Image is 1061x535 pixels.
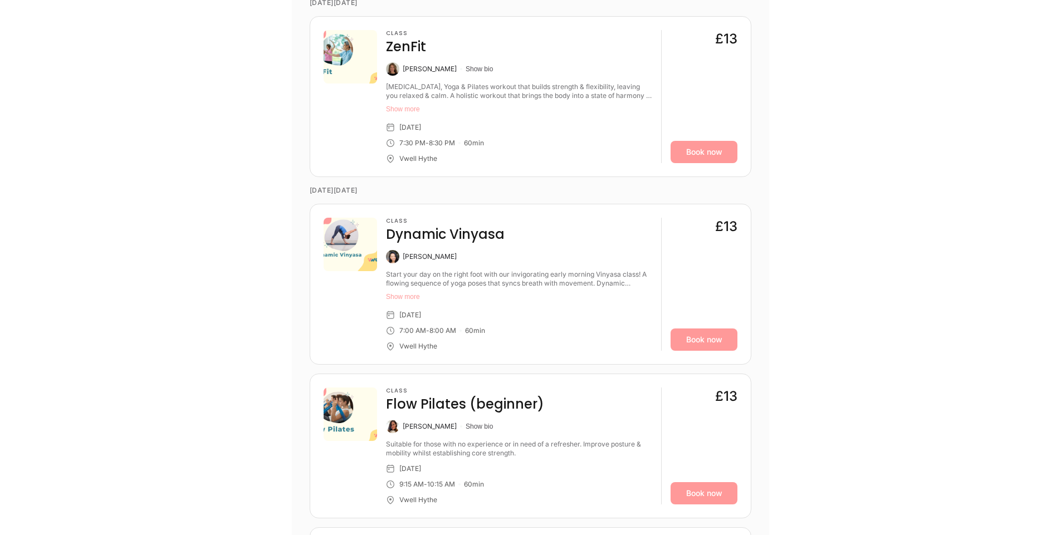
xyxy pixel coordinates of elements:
div: 9:15 AM [399,480,424,489]
a: Book now [671,141,737,163]
div: [PERSON_NAME] [403,65,457,73]
h4: Flow Pilates (beginner) [386,395,544,413]
a: Book now [671,328,737,351]
div: 10:15 AM [427,480,455,489]
div: [DATE] [399,311,421,320]
div: - [426,139,429,148]
div: 7:30 PM [399,139,426,148]
div: Vwell Hythe [399,495,437,504]
img: Anita Chungbang [386,250,399,263]
h3: Class [386,30,426,37]
div: £13 [715,387,737,405]
div: 8:00 AM [429,326,456,335]
div: [DATE] [399,464,421,473]
img: aa553f9f-2931-4451-b727-72da8bd8ddcb.png [324,387,377,441]
div: Start your day on the right foot with our invigorating early morning Vinyasa class! A flowing seq... [386,270,652,288]
div: Tai Chi, Yoga & Pilates workout that builds strength & flexibility, leaving you relaxed & calm. A... [386,82,652,100]
img: Susanna Macaulay [386,62,399,76]
div: 7:00 AM [399,326,426,335]
div: [PERSON_NAME] [403,252,457,261]
div: - [426,326,429,335]
h3: Class [386,218,505,224]
div: [DATE] [399,123,421,132]
div: £13 [715,218,737,235]
h3: Class [386,387,544,394]
img: c0cfb5de-b703-418c-9899-456b8501aea0.png [324,30,377,84]
div: 60 min [464,139,484,148]
a: Book now [671,482,737,504]
button: Show bio [466,65,493,73]
div: 60 min [465,326,485,335]
time: [DATE][DATE] [310,177,751,204]
div: Vwell Hythe [399,342,437,351]
div: 60 min [464,480,484,489]
h4: Dynamic Vinyasa [386,225,505,243]
div: Suitable for those with no experience or in need of a refresher. Improve posture & mobility whils... [386,440,652,458]
h4: ZenFit [386,38,426,56]
img: Kate Arnold [386,420,399,433]
div: Vwell Hythe [399,154,437,163]
div: £13 [715,30,737,48]
img: 700b52c3-107a-499f-8a38-c4115c73b02f.png [324,218,377,271]
button: Show more [386,105,652,114]
div: [PERSON_NAME] [403,422,457,431]
button: Show more [386,292,652,301]
button: Show bio [466,422,493,431]
div: 8:30 PM [429,139,455,148]
div: - [424,480,427,489]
